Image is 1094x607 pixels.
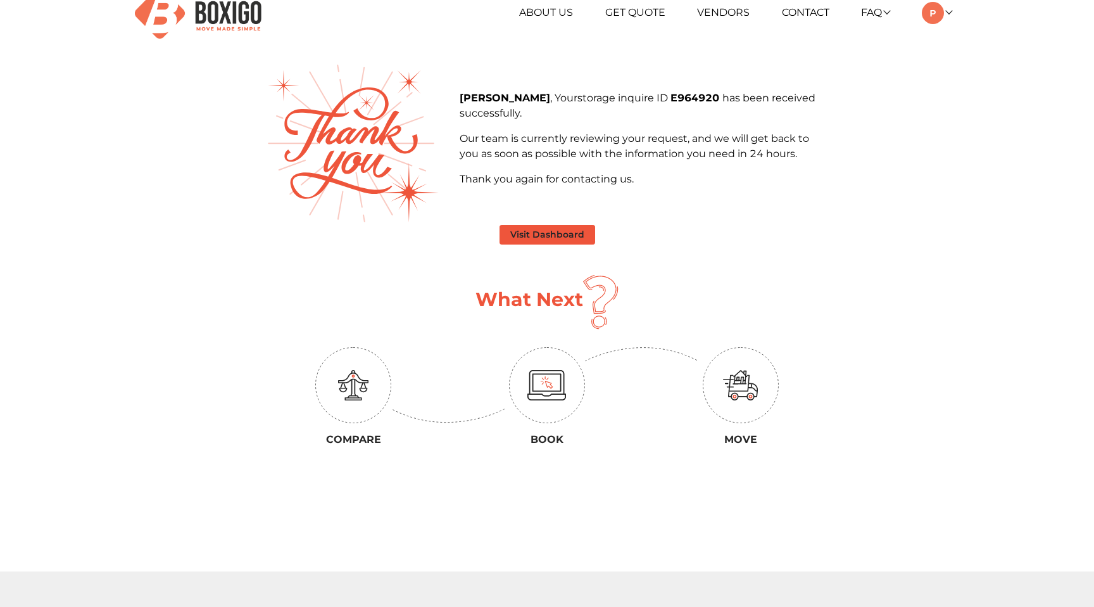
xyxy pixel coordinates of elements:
img: up [391,409,505,423]
img: circle [315,347,391,423]
h1: What Next [475,288,583,311]
a: Vendors [697,6,750,18]
b: [PERSON_NAME] [460,92,550,104]
img: thank-you [268,65,439,222]
img: circle [703,347,779,423]
img: down [585,347,699,362]
b: E964920 [670,92,722,104]
img: move [723,370,758,400]
img: circle [509,347,585,423]
img: question [583,275,619,329]
a: About Us [519,6,573,18]
h3: Move [653,433,828,445]
a: Get Quote [605,6,665,18]
img: education [338,370,368,400]
img: monitor [527,370,567,400]
span: storage [577,92,618,104]
h3: Compare [266,433,441,445]
a: Contact [782,6,829,18]
p: Thank you again for contacting us. [460,172,828,187]
a: FAQ [861,6,890,18]
h3: Book [460,433,634,445]
p: , Your inquire ID has been received successfully. [460,91,828,121]
button: Visit Dashboard [500,225,595,245]
p: Our team is currently reviewing your request, and we will get back to you as soon as possible wit... [460,131,828,162]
